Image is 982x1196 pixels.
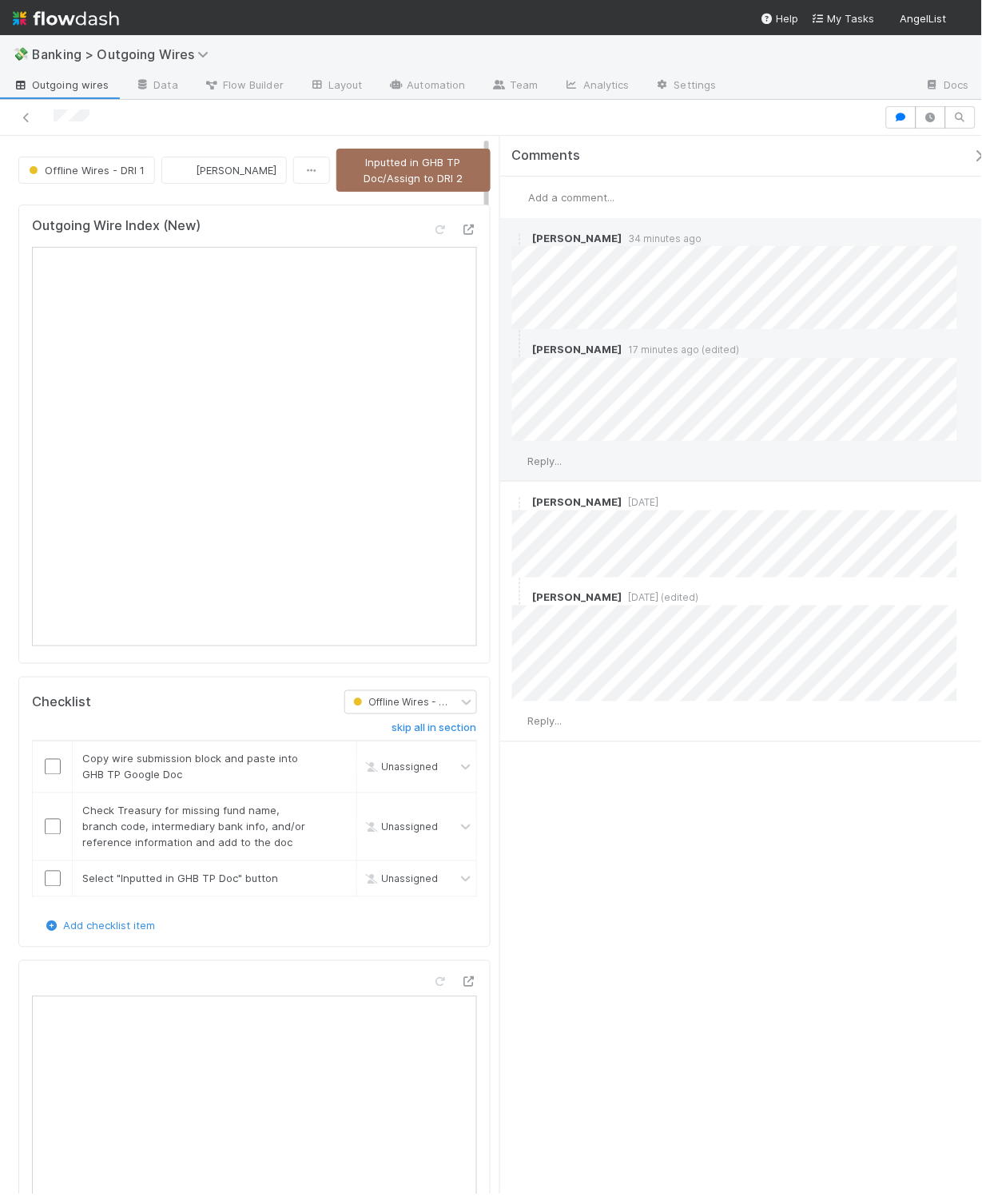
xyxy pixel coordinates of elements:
[121,74,190,99] a: Data
[363,821,439,833] span: Unassigned
[912,74,982,99] a: Docs
[812,10,875,26] a: My Tasks
[533,232,622,244] span: [PERSON_NAME]
[512,230,528,246] img: avatar_93b89fca-d03a-423a-b274-3dd03f0a621f.png
[196,164,276,177] span: [PERSON_NAME]
[363,761,439,773] span: Unassigned
[32,46,217,62] span: Banking > Outgoing Wires
[13,47,29,61] span: 💸
[82,872,278,885] span: Select "Inputted in GHB TP Doc" button
[551,74,642,99] a: Analytics
[512,148,581,164] span: Comments
[392,722,477,741] a: skip all in section
[191,74,296,99] a: Flow Builder
[528,455,563,467] span: Reply...
[13,77,109,93] span: Outgoing wires
[392,722,477,735] h6: skip all in section
[528,715,563,728] span: Reply...
[44,920,155,932] a: Add checklist item
[161,157,287,184] button: [PERSON_NAME]
[512,453,528,469] img: avatar_93b89fca-d03a-423a-b274-3dd03f0a621f.png
[512,590,528,606] img: avatar_3ada3d7a-7184-472b-a6ff-1830e1bb1afd.png
[32,218,201,234] h5: Outgoing Wire Index (New)
[479,74,551,99] a: Team
[336,149,491,192] button: Inputted in GHB TP Doc/Assign to DRI 2
[512,713,528,729] img: avatar_93b89fca-d03a-423a-b274-3dd03f0a621f.png
[376,74,479,99] a: Automation
[32,694,91,710] h5: Checklist
[900,12,947,25] span: AngelList
[512,495,528,511] img: avatar_3ada3d7a-7184-472b-a6ff-1830e1bb1afd.png
[622,592,699,604] span: [DATE] (edited)
[533,495,622,508] span: [PERSON_NAME]
[350,696,462,708] span: Offline Wires - DRI 1
[512,342,528,358] img: avatar_3ada3d7a-7184-472b-a6ff-1830e1bb1afd.png
[175,162,191,178] img: avatar_5d1523cf-d377-42ee-9d1c-1d238f0f126b.png
[82,753,298,781] span: Copy wire submission block and paste into GHB TP Google Doc
[18,157,155,184] button: Offline Wires - DRI 1
[622,232,702,244] span: 34 minutes ago
[26,164,145,177] span: Offline Wires - DRI 1
[363,873,439,885] span: Unassigned
[529,191,615,204] span: Add a comment...
[622,344,740,356] span: 17 minutes ago (edited)
[812,12,875,25] span: My Tasks
[642,74,730,99] a: Settings
[622,496,659,508] span: [DATE]
[533,343,622,356] span: [PERSON_NAME]
[82,805,305,849] span: Check Treasury for missing fund name, branch code, intermediary bank info, and/or reference infor...
[533,591,622,604] span: [PERSON_NAME]
[13,5,119,32] img: logo-inverted-e16ddd16eac7371096b0.svg
[513,189,529,205] img: avatar_93b89fca-d03a-423a-b274-3dd03f0a621f.png
[953,11,969,27] img: avatar_93b89fca-d03a-423a-b274-3dd03f0a621f.png
[761,10,799,26] div: Help
[296,74,376,99] a: Layout
[204,77,284,93] span: Flow Builder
